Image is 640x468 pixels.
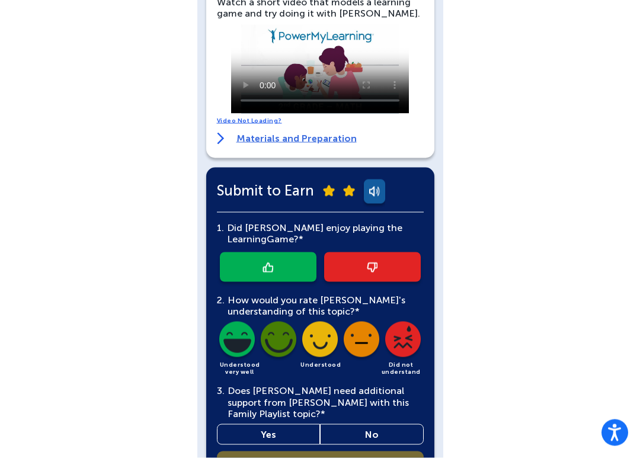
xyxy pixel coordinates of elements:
[217,332,257,372] img: dark-understood-very-well-icon.png
[217,195,314,206] span: Submit to Earn
[383,332,423,372] img: dark-did-not-understand-icon.png
[217,143,357,155] a: Materials and Preparation
[224,232,424,255] div: Did [PERSON_NAME] enjoy playing the Learning
[217,127,282,134] a: Video Not Loading?
[217,395,225,406] span: 3.
[217,434,321,455] a: Yes
[323,195,335,207] img: submit-star.png
[217,304,225,316] span: 2.
[382,371,421,386] span: Did not understand
[217,304,424,327] div: How would you rate [PERSON_NAME]'s understanding of this topic?*
[300,371,341,379] span: Understood
[367,273,377,283] img: thumb-down-icon.png
[220,371,260,386] span: Understood very well
[217,7,424,29] div: Watch a short video that models a learning game and try doing it with [PERSON_NAME].
[320,434,424,455] a: No
[343,195,355,207] img: submit-star.png
[267,243,303,255] span: Game?*
[263,273,273,283] img: thumb-up-icon.png
[258,332,299,372] img: dark-understood-well-icon.png
[217,395,424,429] div: Does [PERSON_NAME] need additional support from [PERSON_NAME] with this Family Playlist topic?*
[217,232,224,243] span: 1.
[341,332,382,372] img: dark-slightly-understood-icon.png
[217,143,225,155] img: right-arrow.svg
[300,332,340,372] img: dark-understood-icon.png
